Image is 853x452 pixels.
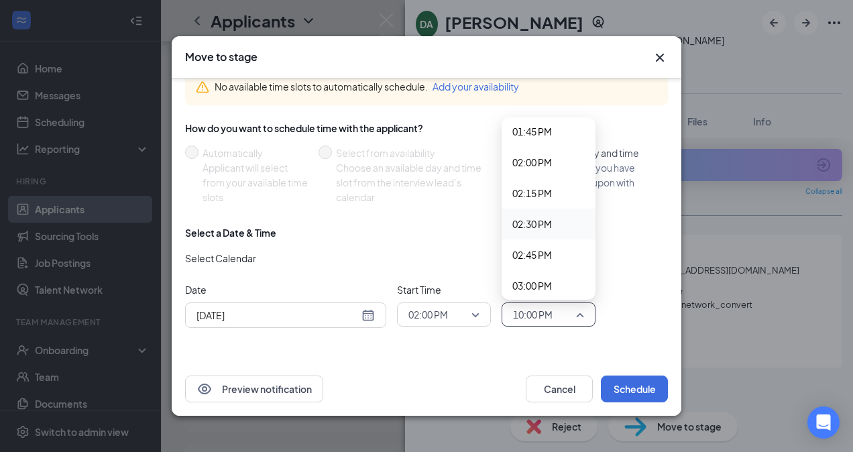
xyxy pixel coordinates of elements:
input: Aug 29, 2025 [196,308,359,323]
div: Open Intercom Messenger [807,406,840,439]
div: Applicant will select from your available time slots [203,160,308,205]
div: Automatically [203,146,308,160]
svg: Cross [652,50,668,66]
span: Select Calendar [185,251,256,266]
span: Date [185,282,386,297]
span: 02:45 PM [512,247,552,262]
span: 10:00 PM [513,304,553,325]
div: Select from availability [336,146,495,160]
span: 03:00 PM [512,278,552,293]
span: 02:00 PM [408,304,448,325]
button: EyePreview notification [185,376,323,402]
span: 02:15 PM [512,186,552,201]
div: No available time slots to automatically schedule. [215,79,657,94]
button: Cancel [526,376,593,402]
svg: Eye [196,381,213,397]
h3: Move to stage [185,50,258,64]
span: 02:30 PM [512,217,552,231]
span: Start Time [397,282,491,297]
button: Add your availability [433,79,519,94]
button: Close [652,50,668,66]
span: 01:45 PM [512,124,552,139]
div: Choose an available day and time slot from the interview lead’s calendar [336,160,495,205]
div: How do you want to schedule time with the applicant? [185,121,668,135]
button: Schedule [601,376,668,402]
div: Select a Date & Time [185,226,276,239]
svg: Warning [196,80,209,94]
span: 02:00 PM [512,155,552,170]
